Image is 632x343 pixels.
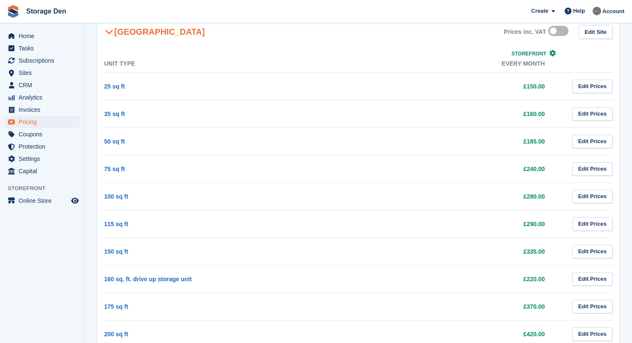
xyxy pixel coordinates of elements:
a: menu [4,67,80,79]
a: 75 sq ft [104,166,125,172]
span: Capital [19,165,69,177]
a: 25 sq ft [104,83,125,90]
span: Storefront [511,51,546,57]
span: Tasks [19,42,69,54]
h2: [GEOGRAPHIC_DATA] [104,27,205,37]
a: Storefront [511,51,556,57]
td: £220.00 [333,265,562,293]
a: menu [4,42,80,54]
a: menu [4,195,80,207]
td: £150.00 [333,72,562,100]
div: Prices inc. VAT [504,28,546,36]
span: Protection [19,141,69,152]
a: menu [4,30,80,42]
span: Coupons [19,128,69,140]
a: Edit Prices [572,162,613,176]
a: menu [4,79,80,91]
a: Edit Prices [572,327,613,341]
span: Help [573,7,585,15]
img: Brian Barbour [593,7,601,15]
span: Invoices [19,104,69,116]
a: menu [4,141,80,152]
a: Edit Prices [572,300,613,314]
a: 200 sq ft [104,331,128,337]
td: £290.00 [333,210,562,238]
a: menu [4,91,80,103]
a: menu [4,104,80,116]
a: Storage Den [23,4,69,18]
a: menu [4,128,80,140]
span: Analytics [19,91,69,103]
a: Preview store [70,196,80,206]
span: Storefront [8,184,84,193]
td: £185.00 [333,127,562,155]
a: Edit Prices [572,272,613,286]
a: 35 sq ft [104,111,125,117]
span: Subscriptions [19,55,69,66]
a: 160 sq. ft. drive up storage unit [104,276,192,282]
a: 115 sq ft [104,221,128,227]
a: Edit Prices [572,107,613,121]
a: menu [4,55,80,66]
span: Sites [19,67,69,79]
td: £370.00 [333,293,562,320]
td: £335.00 [333,238,562,265]
a: menu [4,165,80,177]
a: 100 sq ft [104,193,128,200]
span: Create [531,7,548,15]
td: £160.00 [333,100,562,127]
a: Edit Site [579,25,613,39]
a: 150 sq ft [104,248,128,255]
a: 50 sq ft [104,138,125,145]
td: £240.00 [333,155,562,183]
th: Every month [333,55,562,73]
a: Edit Prices [572,80,613,94]
a: Edit Prices [572,245,613,259]
span: Home [19,30,69,42]
a: 175 sq ft [104,303,128,310]
a: Edit Prices [572,217,613,231]
th: Unit Type [104,55,333,73]
a: Edit Prices [572,135,613,149]
span: Pricing [19,116,69,128]
a: menu [4,116,80,128]
td: £280.00 [333,183,562,210]
span: Settings [19,153,69,165]
a: Edit Prices [572,190,613,204]
span: Online Store [19,195,69,207]
span: CRM [19,79,69,91]
span: Account [602,7,624,16]
img: stora-icon-8386f47178a22dfd0bd8f6a31ec36ba5ce8667c1dd55bd0f319d3a0aa187defe.svg [7,5,19,18]
a: menu [4,153,80,165]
